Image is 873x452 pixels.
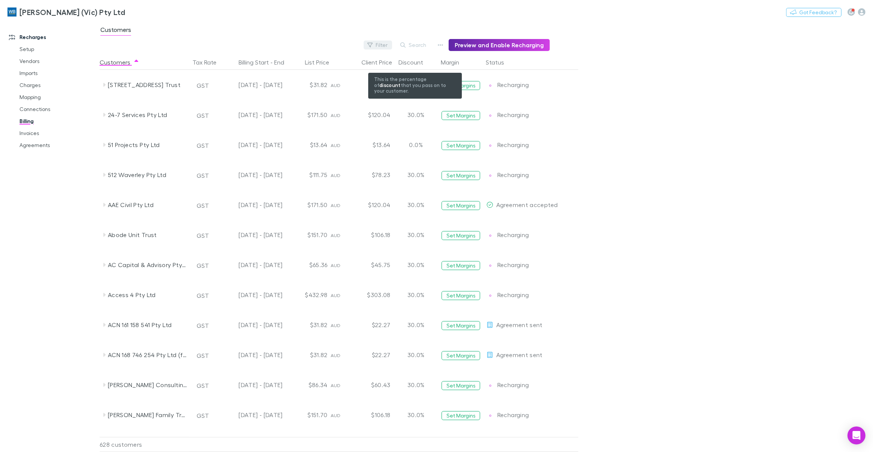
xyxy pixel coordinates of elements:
[108,310,187,340] div: ACN 161 158 541 Pty Ltd
[108,220,187,250] div: Abode Unit Trust
[442,351,480,360] button: Set Margins
[442,81,480,90] button: Set Margins
[221,400,283,430] div: [DATE] - [DATE]
[193,110,212,122] button: GST
[221,130,283,160] div: [DATE] - [DATE]
[331,83,341,88] span: AUD
[442,291,480,300] button: Set Margins
[19,8,125,17] h3: [PERSON_NAME] (Vic) Pty Ltd
[100,250,582,280] div: AC Capital & Advisory Pty LtdGST[DATE] - [DATE]$65.36AUD$45.7530.0%Set MarginsRechargingRecharging
[12,139,105,151] a: Agreements
[331,383,341,388] span: AUD
[497,141,529,148] span: Recharging
[286,280,331,310] div: $432.98
[364,41,392,50] button: Filter
[286,160,331,190] div: $111.75
[442,201,480,210] button: Set Margins
[394,70,439,100] div: 30.0%
[331,143,341,148] span: AUD
[331,263,341,268] span: AUD
[100,160,582,190] div: 512 Waverley Pty LtdGST[DATE] - [DATE]$111.75AUD$78.2330.0%Set MarginsRechargingRecharging
[442,381,480,390] button: Set Margins
[108,190,187,220] div: AAE Civil Pty Ltd
[442,231,480,240] button: Set Margins
[286,340,331,370] div: $31.82
[394,190,439,220] div: 30.0%
[486,82,494,89] img: Recharging
[486,292,494,299] img: Recharging
[100,100,582,130] div: 24-7 Services Pty LtdGST[DATE] - [DATE]$171.50AUD$120.0430.0%Set MarginsRechargingRecharging
[286,190,331,220] div: $171.50
[349,280,394,310] div: $303.08
[221,190,283,220] div: [DATE] - [DATE]
[108,400,187,430] div: [PERSON_NAME] Family Trust
[286,220,331,250] div: $151.70
[848,426,866,444] div: Open Intercom Messenger
[100,26,131,36] span: Customers
[497,171,529,178] span: Recharging
[286,130,331,160] div: $13.64
[361,55,401,70] div: Client Price
[442,171,480,180] button: Set Margins
[497,231,529,238] span: Recharging
[486,172,494,179] img: Recharging
[486,412,494,419] img: Recharging
[786,8,842,17] button: Got Feedback?
[497,261,529,268] span: Recharging
[349,400,394,430] div: $106.18
[394,340,439,370] div: 30.0%
[349,370,394,400] div: $60.43
[100,70,582,100] div: [STREET_ADDRESS] TrustGST[DATE] - [DATE]$31.82AUD$22.2730.0%Set MarginsRechargingRecharging
[349,250,394,280] div: $45.75
[108,130,187,160] div: 51 Projects Pty Ltd
[349,100,394,130] div: $120.04
[442,141,480,150] button: Set Margins
[442,321,480,330] button: Set Margins
[349,190,394,220] div: $120.04
[496,321,543,328] span: Agreement sent
[100,220,582,250] div: Abode Unit TrustGST[DATE] - [DATE]$151.70AUD$106.1830.0%Set MarginsRechargingRecharging
[221,160,283,190] div: [DATE] - [DATE]
[193,170,212,182] button: GST
[349,310,394,340] div: $22.27
[497,411,529,418] span: Recharging
[221,280,283,310] div: [DATE] - [DATE]
[108,70,187,100] div: [STREET_ADDRESS] Trust
[7,8,16,17] img: William Buck (Vic) Pty Ltd's Logo
[497,381,529,388] span: Recharging
[221,220,283,250] div: [DATE] - [DATE]
[193,140,212,152] button: GST
[398,55,432,70] div: Discount
[497,291,529,298] span: Recharging
[221,70,283,100] div: [DATE] - [DATE]
[12,55,105,67] a: Vendors
[331,203,341,208] span: AUD
[108,100,187,130] div: 24-7 Services Pty Ltd
[497,111,529,118] span: Recharging
[193,230,212,242] button: GST
[486,382,494,389] img: Recharging
[193,55,225,70] div: Tax Rate
[221,250,283,280] div: [DATE] - [DATE]
[193,380,212,392] button: GST
[394,220,439,250] div: 30.0%
[305,55,338,70] button: List Price
[442,261,480,270] button: Set Margins
[349,130,394,160] div: $13.64
[331,293,341,298] span: AUD
[331,323,341,328] span: AUD
[193,290,212,302] button: GST
[331,173,341,178] span: AUD
[12,43,105,55] a: Setup
[397,41,431,50] button: Search
[221,310,283,340] div: [DATE] - [DATE]
[394,310,439,340] div: 30.0%
[108,280,187,310] div: Access 4 Pty Ltd
[442,411,480,420] button: Set Margins
[496,351,543,358] span: Agreement sent
[100,437,190,452] div: 628 customers
[486,142,494,149] img: Recharging
[221,370,283,400] div: [DATE] - [DATE]
[100,130,582,160] div: 51 Projects Pty LtdGST[DATE] - [DATE]$13.64AUD$13.640.0%Set MarginsRechargingRecharging
[12,67,105,79] a: Imports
